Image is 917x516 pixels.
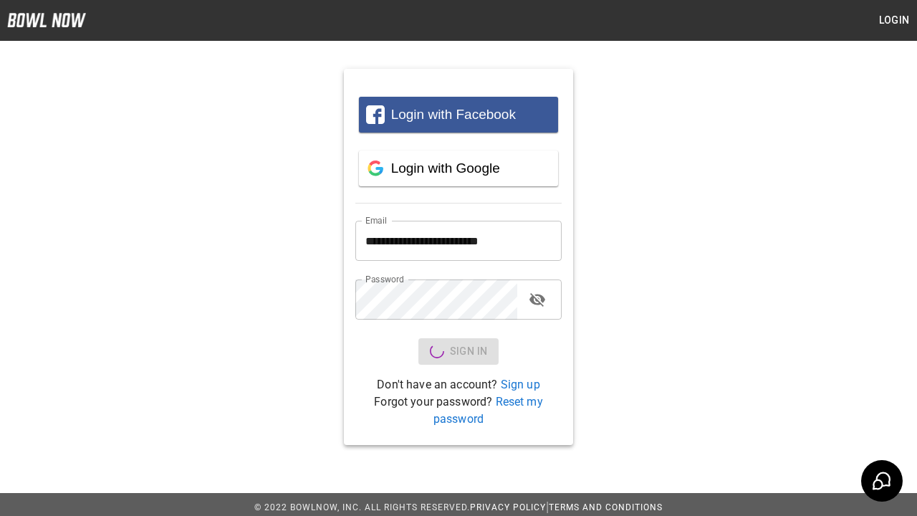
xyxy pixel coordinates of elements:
[391,161,500,176] span: Login with Google
[433,395,543,426] a: Reset my password
[871,7,917,34] button: Login
[355,376,562,393] p: Don't have an account?
[470,502,546,512] a: Privacy Policy
[359,97,558,133] button: Login with Facebook
[7,13,86,27] img: logo
[355,393,562,428] p: Forgot your password?
[359,150,558,186] button: Login with Google
[549,502,663,512] a: Terms and Conditions
[254,502,470,512] span: © 2022 BowlNow, Inc. All Rights Reserved.
[501,378,540,391] a: Sign up
[523,285,552,314] button: toggle password visibility
[391,107,516,122] span: Login with Facebook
